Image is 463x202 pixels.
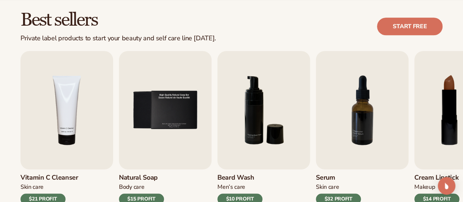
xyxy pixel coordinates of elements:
a: Start free [377,18,443,35]
h2: Best sellers [20,11,216,30]
div: Body Care [119,183,164,191]
h3: Beard Wash [217,174,262,182]
h3: Vitamin C Cleanser [20,174,78,182]
h3: Serum [316,174,361,182]
h3: Cream Lipstick [414,174,459,182]
h3: Natural Soap [119,174,164,182]
div: Skin Care [20,183,78,191]
div: Open Intercom Messenger [438,177,455,195]
div: Men’s Care [217,183,262,191]
div: Private label products to start your beauty and self care line [DATE]. [20,34,216,43]
div: Makeup [414,183,459,191]
div: Skin Care [316,183,361,191]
